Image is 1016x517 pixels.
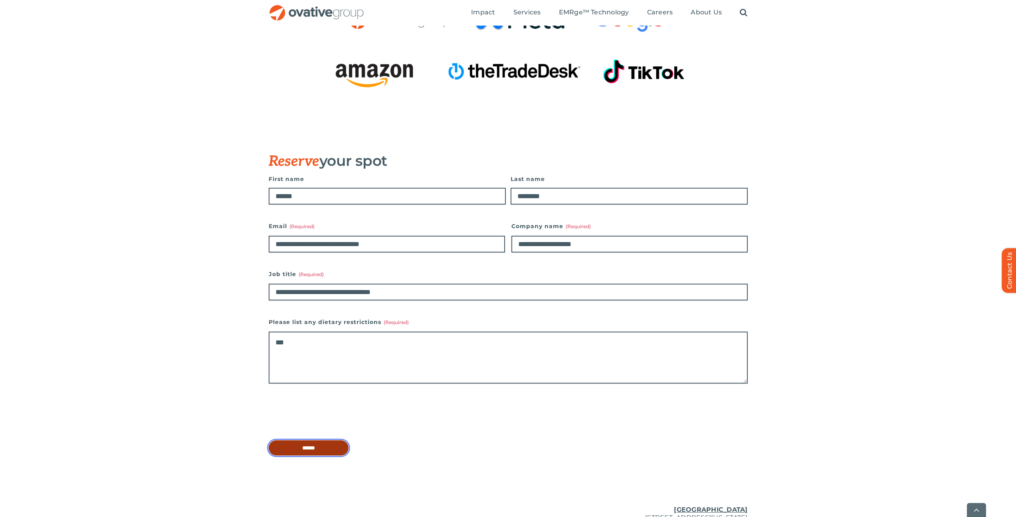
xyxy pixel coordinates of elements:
span: (Required) [566,223,591,229]
label: First name [269,173,506,185]
a: Careers [647,8,673,17]
a: OG_Full_horizontal_RGB [269,4,364,12]
h3: your spot [269,153,708,169]
iframe: reCAPTCHA [269,400,390,431]
label: Job title [269,268,748,280]
span: (Required) [299,271,324,277]
a: EMRge™ Technology [559,8,629,17]
span: (Required) [384,319,409,325]
label: Company name [511,221,748,232]
label: Please list any dietary restrictions [269,316,748,328]
label: Email [269,221,505,232]
span: (Required) [289,223,315,229]
a: About Us [691,8,722,17]
span: Services [513,8,541,16]
label: Last name [511,173,748,185]
span: Careers [647,8,673,16]
a: Impact [471,8,495,17]
span: About Us [691,8,722,16]
a: Search [740,8,747,17]
span: Impact [471,8,495,16]
a: Services [513,8,541,17]
span: Reserve [269,153,319,170]
u: [GEOGRAPHIC_DATA] [674,506,747,513]
span: EMRge™ Technology [559,8,629,16]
